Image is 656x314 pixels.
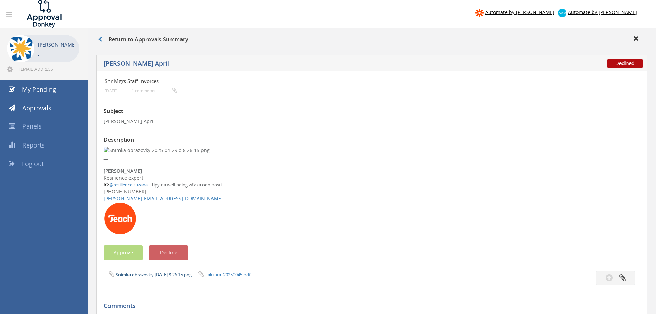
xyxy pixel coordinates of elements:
span: Panels [22,122,42,130]
h3: Description [104,137,640,143]
img: AIorK4xYw8AviLNOpxcCRDfv0IA6pduk8TlPeD1P7bvnBZY1zWM4w1ZStQg66VSzDceSH-zR4bF3huk [104,202,137,235]
a: Snímka obrazovky [DATE] 8.26.15.png [116,272,192,278]
font: IG: [104,182,148,188]
h3: Return to Approvals Summary [98,37,188,43]
small: 1 comments... [132,88,177,93]
small: [DATE] [105,88,118,93]
img: zapier-logomark.png [475,9,484,17]
b: [PERSON_NAME] [104,161,640,174]
font: Resilience expert [104,174,143,181]
a: @resilience.zuzana [109,182,148,188]
b: __ [104,154,108,160]
font: [PHONE_NUMBER] [104,188,146,195]
span: Automate by [PERSON_NAME] [568,9,637,16]
span: Declined [607,59,643,68]
img: Snímka obrazovky 2025-04-29 o 8.26.15.png [104,147,210,154]
img: xero-logo.png [558,9,566,17]
button: Decline [149,245,188,260]
button: Approve [104,245,143,260]
p: [PERSON_NAME] Apríl [104,118,640,125]
p: [PERSON_NAME] [38,40,76,58]
a: Faktura_20250045.pdf [205,272,250,278]
h5: [PERSON_NAME] Apríl [104,60,480,69]
h4: Snr Mgrs Staff Invoices [105,78,550,84]
span: My Pending [22,85,56,93]
span: Log out [22,160,44,168]
span: [EMAIL_ADDRESS][DOMAIN_NAME] [19,66,78,72]
span: Reports [22,141,45,149]
span: Automate by [PERSON_NAME] [485,9,554,16]
h5: Comments [104,303,635,310]
span: Approvals [22,104,51,112]
a: [PERSON_NAME][EMAIL_ADDRESS][DOMAIN_NAME] [104,195,223,202]
font: | Tipy na well-being vďaka odolnosti [148,182,222,188]
h3: Subject [104,108,640,114]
